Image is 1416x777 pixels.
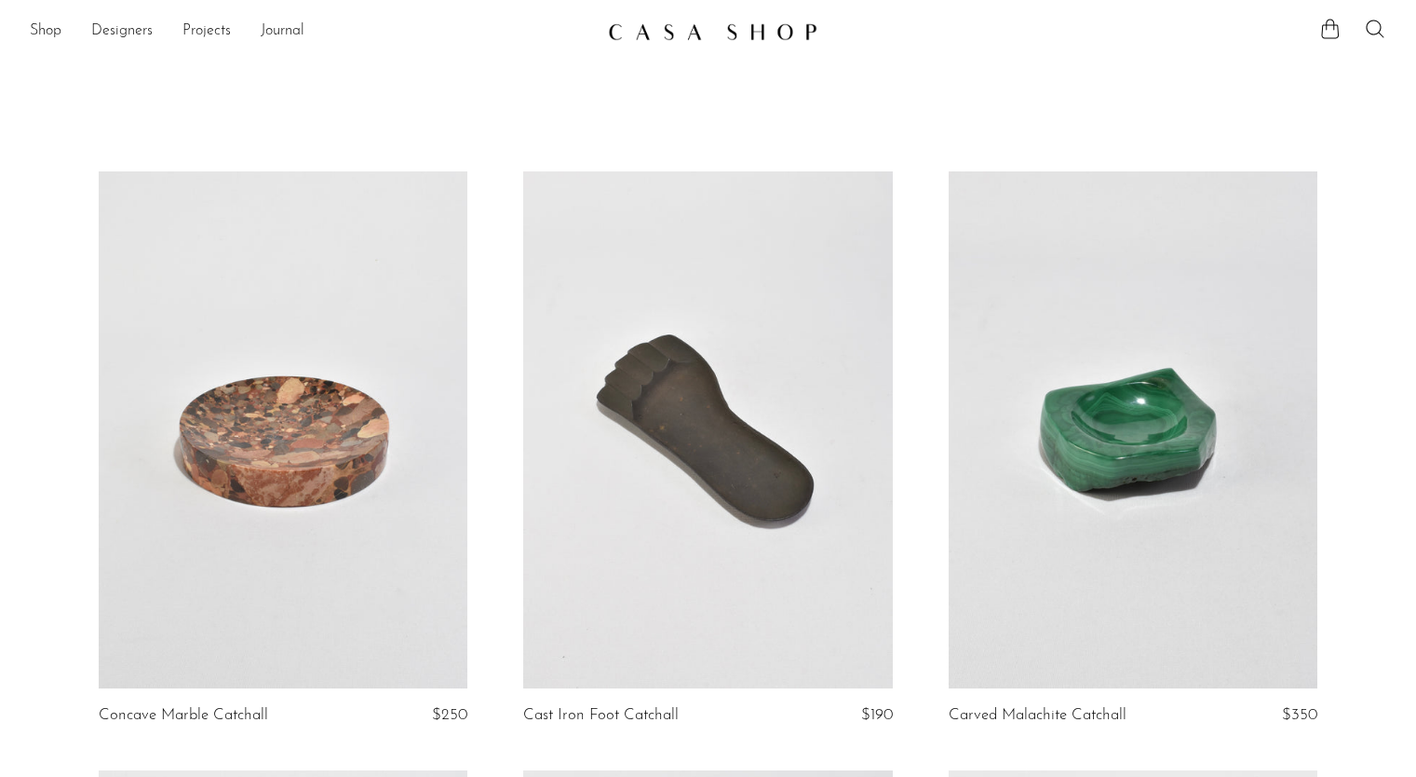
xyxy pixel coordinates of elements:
a: Cast Iron Foot Catchall [523,707,679,724]
nav: Desktop navigation [30,16,593,48]
span: $350 [1282,707,1317,723]
a: Journal [261,20,304,44]
span: $250 [432,707,467,723]
a: Concave Marble Catchall [99,707,268,724]
ul: NEW HEADER MENU [30,16,593,48]
a: Designers [91,20,153,44]
a: Carved Malachite Catchall [949,707,1126,724]
span: $190 [861,707,893,723]
a: Shop [30,20,61,44]
a: Projects [182,20,231,44]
